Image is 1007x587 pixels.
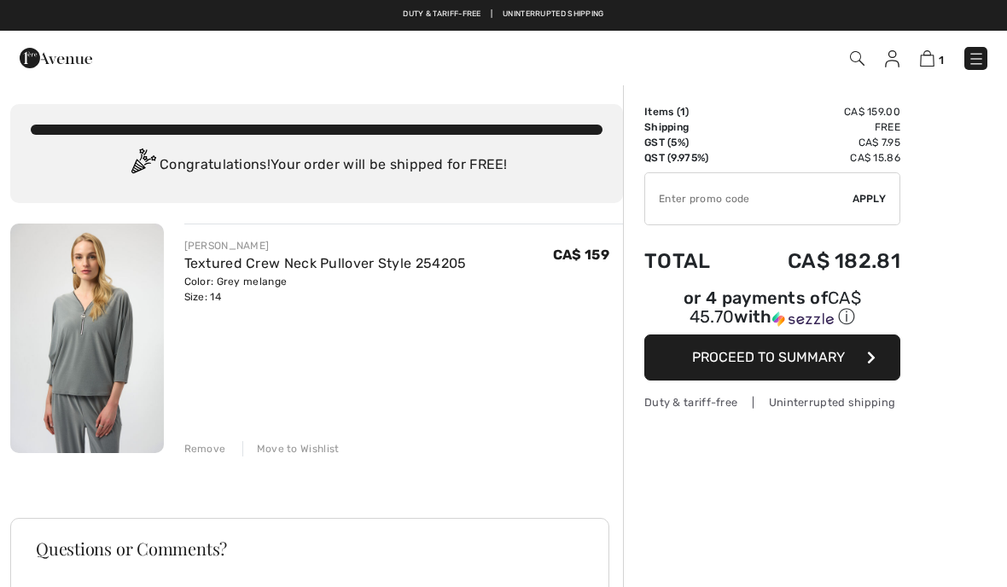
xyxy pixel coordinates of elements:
td: CA$ 7.95 [739,135,900,150]
td: Total [644,232,739,290]
span: Apply [853,191,887,206]
input: Promo code [645,173,853,224]
div: [PERSON_NAME] [184,238,467,253]
div: Color: Grey melange Size: 14 [184,274,467,305]
span: CA$ 45.70 [690,288,861,327]
div: Remove [184,441,226,456]
td: QST (9.975%) [644,150,739,166]
img: My Info [885,50,899,67]
td: Items ( ) [644,104,739,119]
img: Congratulation2.svg [125,148,160,183]
h3: Questions or Comments? [36,540,584,557]
div: Congratulations! Your order will be shipped for FREE! [31,148,602,183]
span: 1 [939,54,944,67]
td: CA$ 182.81 [739,232,900,290]
td: GST (5%) [644,135,739,150]
span: CA$ 159 [553,247,609,263]
div: Duty & tariff-free | Uninterrupted shipping [644,394,900,410]
div: or 4 payments ofCA$ 45.70withSezzle Click to learn more about Sezzle [644,290,900,334]
a: 1ère Avenue [20,49,92,65]
div: or 4 payments of with [644,290,900,328]
img: Menu [968,50,985,67]
img: Sezzle [772,311,834,327]
td: CA$ 159.00 [739,104,900,119]
td: CA$ 15.86 [739,150,900,166]
span: Proceed to Summary [692,349,845,365]
img: Search [850,51,864,66]
img: Shopping Bag [920,50,934,67]
a: Textured Crew Neck Pullover Style 254205 [184,255,467,271]
td: Shipping [644,119,739,135]
img: Textured Crew Neck Pullover Style 254205 [10,224,164,453]
span: 1 [680,106,685,118]
img: 1ère Avenue [20,41,92,75]
td: Free [739,119,900,135]
button: Proceed to Summary [644,334,900,381]
a: 1 [920,48,944,68]
div: Move to Wishlist [242,441,340,456]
